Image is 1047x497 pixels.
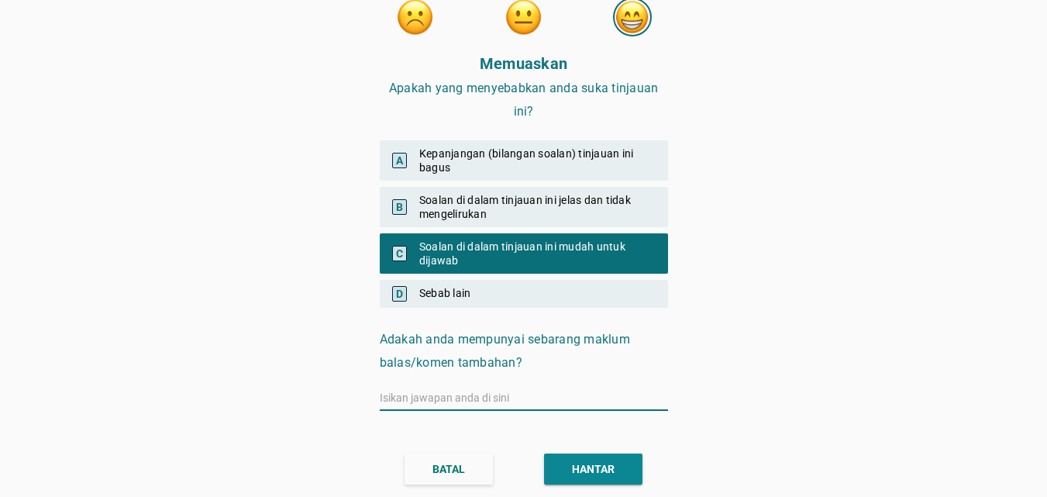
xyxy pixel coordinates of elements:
span: C [392,246,407,261]
div: Sebab lain [380,280,668,308]
span: A [392,153,407,168]
span: Adakah anda mempunyai sebarang maklum balas/komen tambahan? [380,332,630,370]
span: Apakah yang menyebabkan anda suka tinjauan ini? [389,81,659,119]
span: D [392,286,407,302]
button: HANTAR [544,454,642,485]
div: Soalan di dalam tinjauan ini mudah untuk dijawab [380,233,668,274]
button: BATAL [405,454,493,485]
div: HANTAR [572,461,615,478]
input: Isikan jawapan anda di sini [380,385,668,410]
strong: Memuaskan [480,54,567,73]
div: Kepanjangan (bilangan soalan) tinjauan ini bagus [380,140,668,181]
div: BATAL [432,461,465,478]
span: B [392,199,407,215]
div: Soalan di dalam tinjauan ini jelas dan tidak mengelirukan [380,187,668,227]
